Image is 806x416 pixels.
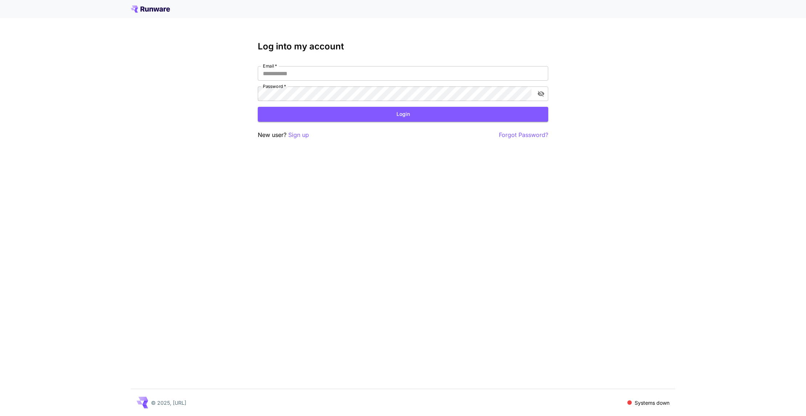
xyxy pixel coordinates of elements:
button: Login [258,107,548,122]
p: © 2025, [URL] [151,399,186,407]
label: Email [263,63,277,69]
button: Forgot Password? [499,130,548,140]
label: Password [263,83,286,89]
p: New user? [258,130,309,140]
button: toggle password visibility [534,87,547,100]
button: Sign up [288,130,309,140]
p: Systems down [635,399,669,407]
h3: Log into my account [258,41,548,52]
